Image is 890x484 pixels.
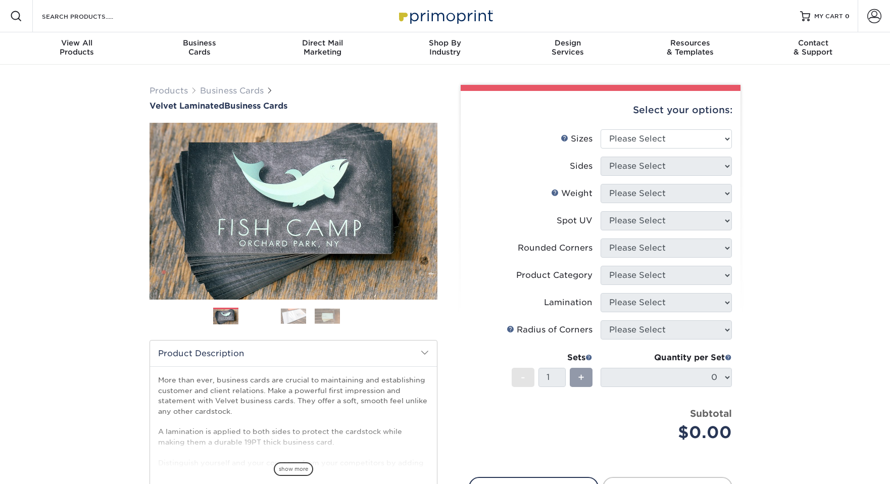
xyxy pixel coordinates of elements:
img: Business Cards 05 [349,304,374,329]
div: Marketing [261,38,384,57]
a: Velvet LaminatedBusiness Cards [150,101,437,111]
div: Cards [138,38,261,57]
span: Design [506,38,629,47]
div: Industry [384,38,507,57]
div: Radius of Corners [507,324,592,336]
div: $0.00 [608,420,732,445]
img: Velvet Laminated 01 [150,67,437,355]
div: Sizes [561,133,592,145]
span: show more [274,462,313,476]
span: MY CART [814,12,843,21]
div: Quantity per Set [601,352,732,364]
span: - [521,370,525,385]
a: Resources& Templates [629,32,752,65]
div: Sides [570,160,592,172]
div: & Support [752,38,874,57]
img: Business Cards 01 [213,304,238,329]
div: Select your options: [469,91,732,129]
strong: Subtotal [690,408,732,419]
div: Rounded Corners [518,242,592,254]
a: Shop ByIndustry [384,32,507,65]
div: Services [506,38,629,57]
a: Contact& Support [752,32,874,65]
span: View All [16,38,138,47]
span: Contact [752,38,874,47]
span: Direct Mail [261,38,384,47]
img: Business Cards 03 [281,308,306,324]
h1: Business Cards [150,101,437,111]
img: Primoprint [394,5,496,27]
a: BusinessCards [138,32,261,65]
span: Shop By [384,38,507,47]
img: Business Cards 02 [247,304,272,329]
div: Lamination [544,297,592,309]
span: + [578,370,584,385]
div: & Templates [629,38,752,57]
a: Products [150,86,188,95]
span: Business [138,38,261,47]
a: View AllProducts [16,32,138,65]
input: SEARCH PRODUCTS..... [41,10,139,22]
a: DesignServices [506,32,629,65]
img: Business Cards 04 [315,308,340,324]
span: Resources [629,38,752,47]
a: Business Cards [200,86,264,95]
div: Product Category [516,269,592,281]
span: 0 [845,13,850,20]
div: Weight [551,187,592,200]
a: Direct MailMarketing [261,32,384,65]
h2: Product Description [150,341,437,366]
span: Velvet Laminated [150,101,224,111]
div: Sets [512,352,592,364]
div: Spot UV [557,215,592,227]
div: Products [16,38,138,57]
